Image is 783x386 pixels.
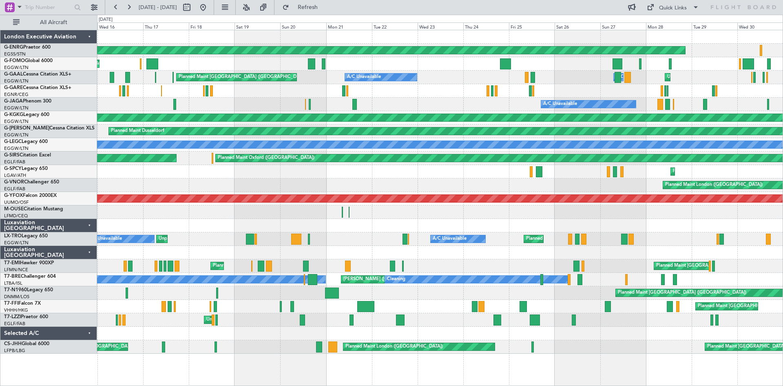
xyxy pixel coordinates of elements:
[4,139,22,144] span: G-LEGC
[4,85,71,90] a: G-GARECessna Citation XLS+
[4,274,21,279] span: T7-BRE
[97,22,143,30] div: Wed 16
[4,207,63,212] a: M-OUSECitation Mustang
[4,45,51,50] a: G-ENRGPraetor 600
[111,125,164,137] div: Planned Maint Dusseldorf
[4,78,29,84] a: EGGW/LTN
[4,85,23,90] span: G-GARE
[4,341,49,346] a: CS-JHHGlobal 6000
[206,314,341,326] div: Unplanned Maint [GEOGRAPHIC_DATA] ([GEOGRAPHIC_DATA])
[387,273,405,286] div: Cleaning
[4,193,57,198] a: G-YFOXFalcon 2000EX
[179,71,307,83] div: Planned Maint [GEOGRAPHIC_DATA] ([GEOGRAPHIC_DATA])
[4,307,28,313] a: VHHH/HKG
[88,233,122,245] div: A/C Unavailable
[4,45,23,50] span: G-ENRG
[343,273,468,286] div: [PERSON_NAME] ([GEOGRAPHIC_DATA][PERSON_NAME])
[4,65,29,71] a: EGGW/LTN
[418,22,463,30] div: Wed 23
[4,315,21,319] span: T7-LZZI
[4,348,25,354] a: LFPB/LBG
[463,22,509,30] div: Thu 24
[4,153,20,158] span: G-SIRS
[159,233,218,245] div: Unplanned Maint Dusseldorf
[4,180,24,185] span: G-VNOR
[139,4,177,11] span: [DATE] - [DATE]
[4,126,95,131] a: G-[PERSON_NAME]Cessna Citation XLS
[737,22,783,30] div: Wed 30
[4,112,23,117] span: G-KGKG
[433,233,467,245] div: A/C Unavailable
[4,186,25,192] a: EGLF/FAB
[143,22,189,30] div: Thu 17
[4,288,27,292] span: T7-N1960
[643,1,703,14] button: Quick Links
[4,99,51,104] a: G-JAGAPhenom 300
[4,288,53,292] a: T7-N1960Legacy 650
[4,213,28,219] a: LFMD/CEQ
[4,341,22,346] span: CS-JHH
[21,20,86,25] span: All Aircraft
[4,172,26,178] a: LGAV/ATH
[4,126,49,131] span: G-[PERSON_NAME]
[543,98,577,110] div: A/C Unavailable
[4,51,26,57] a: EGSS/STN
[659,4,687,12] div: Quick Links
[280,22,326,30] div: Sun 20
[4,139,48,144] a: G-LEGCLegacy 600
[4,99,23,104] span: G-JAGA
[234,22,280,30] div: Sat 19
[692,22,737,30] div: Tue 29
[600,22,646,30] div: Sun 27
[4,234,48,239] a: LX-TROLegacy 650
[4,193,23,198] span: G-YFOX
[673,165,767,178] div: Planned Maint Athens ([PERSON_NAME] Intl)
[555,22,600,30] div: Sat 26
[4,261,20,266] span: T7-EMI
[4,72,23,77] span: G-GAAL
[4,321,25,327] a: EGLF/FAB
[4,199,29,205] a: UUMO/OSF
[4,72,71,77] a: G-GAALCessna Citation XLS+
[4,207,24,212] span: M-OUSE
[4,91,29,98] a: EGNR/CEG
[4,261,54,266] a: T7-EMIHawker 900XP
[4,145,29,152] a: EGGW/LTN
[646,22,692,30] div: Mon 28
[4,315,48,319] a: T7-LZZIPraetor 600
[665,179,763,191] div: Planned Maint London ([GEOGRAPHIC_DATA])
[279,1,327,14] button: Refresh
[618,287,746,299] div: Planned Maint [GEOGRAPHIC_DATA] ([GEOGRAPHIC_DATA])
[4,132,29,138] a: EGGW/LTN
[291,4,325,10] span: Refresh
[4,234,22,239] span: LX-TRO
[509,22,555,30] div: Fri 25
[189,22,234,30] div: Fri 18
[4,153,51,158] a: G-SIRSCitation Excel
[50,341,184,353] div: Unplanned Maint [GEOGRAPHIC_DATA] ([GEOGRAPHIC_DATA])
[4,301,18,306] span: T7-FFI
[218,152,314,164] div: Planned Maint Oxford ([GEOGRAPHIC_DATA])
[4,180,59,185] a: G-VNORChallenger 650
[213,260,281,272] div: Planned Maint [PERSON_NAME]
[99,16,113,23] div: [DATE]
[25,1,72,13] input: Trip Number
[656,260,734,272] div: Planned Maint [GEOGRAPHIC_DATA]
[345,341,443,353] div: Planned Maint London ([GEOGRAPHIC_DATA])
[4,166,22,171] span: G-SPCY
[4,112,49,117] a: G-KGKGLegacy 600
[347,71,381,83] div: A/C Unavailable
[4,105,29,111] a: EGGW/LTN
[4,159,25,165] a: EGLF/FAB
[4,58,25,63] span: G-FOMO
[4,274,56,279] a: T7-BREChallenger 604
[4,280,22,286] a: LTBA/ISL
[4,118,29,125] a: EGGW/LTN
[326,22,372,30] div: Mon 21
[9,16,88,29] button: All Aircraft
[4,166,48,171] a: G-SPCYLegacy 650
[372,22,418,30] div: Tue 22
[526,233,655,245] div: Planned Maint [GEOGRAPHIC_DATA] ([GEOGRAPHIC_DATA])
[4,240,29,246] a: EGGW/LTN
[4,294,29,300] a: DNMM/LOS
